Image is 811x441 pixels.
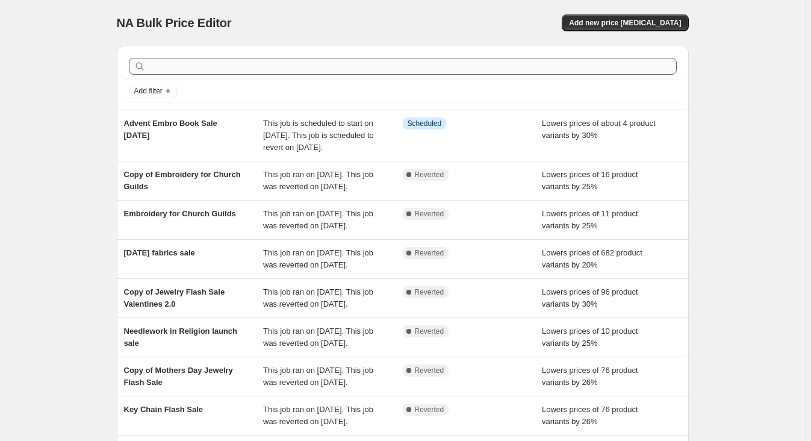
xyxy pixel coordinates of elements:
[124,248,195,257] span: [DATE] fabrics sale
[569,18,681,28] span: Add new price [MEDICAL_DATA]
[542,287,638,308] span: Lowers prices of 96 product variants by 30%
[263,209,373,230] span: This job ran on [DATE]. This job was reverted on [DATE].
[415,248,444,258] span: Reverted
[263,327,373,348] span: This job ran on [DATE]. This job was reverted on [DATE].
[263,248,373,269] span: This job ran on [DATE]. This job was reverted on [DATE].
[542,209,638,230] span: Lowers prices of 11 product variants by 25%
[263,366,373,387] span: This job ran on [DATE]. This job was reverted on [DATE].
[542,327,638,348] span: Lowers prices of 10 product variants by 25%
[415,209,444,219] span: Reverted
[542,248,642,269] span: Lowers prices of 682 product variants by 20%
[263,119,374,152] span: This job is scheduled to start on [DATE]. This job is scheduled to revert on [DATE].
[415,327,444,336] span: Reverted
[415,366,444,375] span: Reverted
[542,366,638,387] span: Lowers prices of 76 product variants by 26%
[542,170,638,191] span: Lowers prices of 16 product variants by 25%
[117,16,232,30] span: NA Bulk Price Editor
[542,119,656,140] span: Lowers prices of about 4 product variants by 30%
[415,170,444,180] span: Reverted
[124,119,217,140] span: Advent Embro Book Sale [DATE]
[129,84,177,98] button: Add filter
[542,405,638,426] span: Lowers prices of 76 product variants by 26%
[263,170,373,191] span: This job ran on [DATE]. This job was reverted on [DATE].
[134,86,163,96] span: Add filter
[124,405,204,414] span: Key Chain Flash Sale
[562,14,688,31] button: Add new price [MEDICAL_DATA]
[263,287,373,308] span: This job ran on [DATE]. This job was reverted on [DATE].
[415,287,444,297] span: Reverted
[124,287,225,308] span: Copy of Jewelry Flash Sale Valentines 2.0
[263,405,373,426] span: This job ran on [DATE]. This job was reverted on [DATE].
[124,170,241,191] span: Copy of Embroidery for Church Guilds
[415,405,444,414] span: Reverted
[408,119,442,128] span: Scheduled
[124,366,233,387] span: Copy of Mothers Day Jewelry Flash Sale
[124,327,238,348] span: Needlework in Religion launch sale
[124,209,236,218] span: Embroidery for Church Guilds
